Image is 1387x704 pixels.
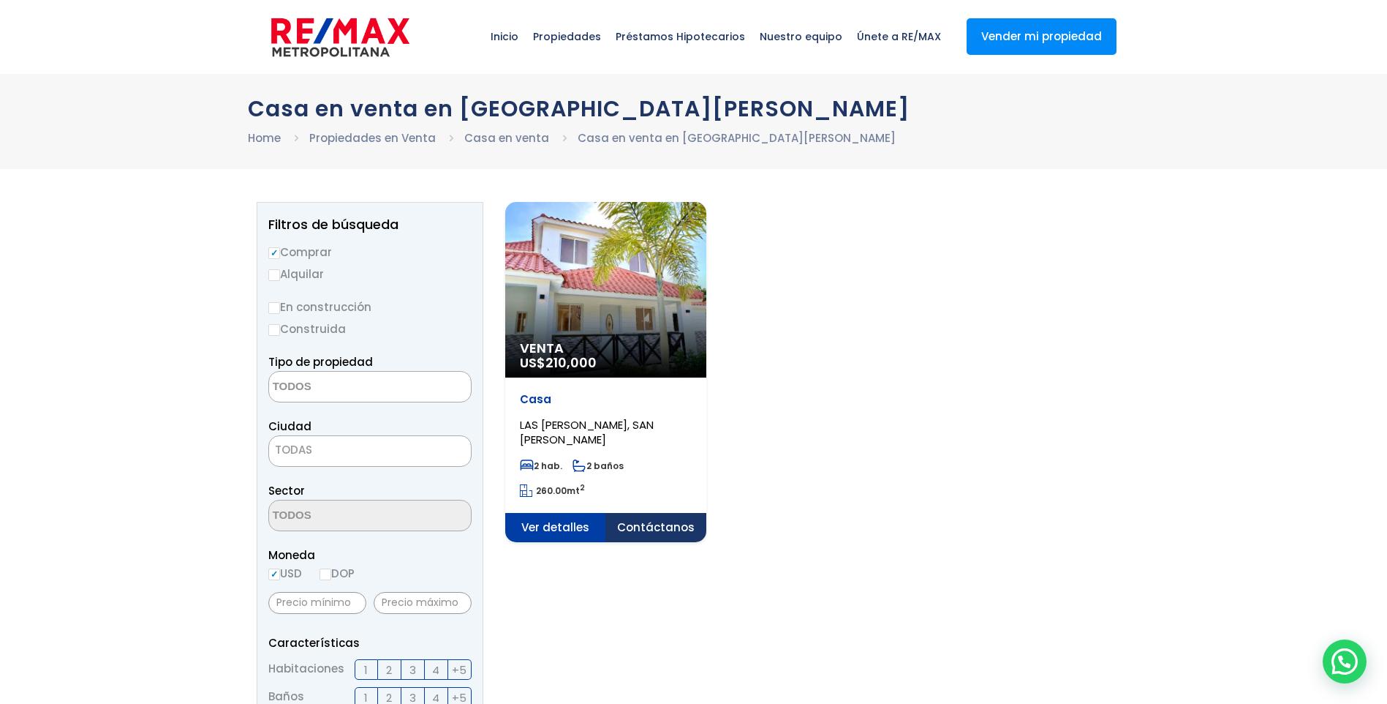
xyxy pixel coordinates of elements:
[545,353,597,372] span: 210,000
[520,417,654,447] span: LAS [PERSON_NAME], SAN [PERSON_NAME]
[520,353,597,372] span: US$
[268,546,472,564] span: Moneda
[520,341,692,356] span: Venta
[268,269,280,281] input: Alquilar
[483,15,526,59] span: Inicio
[248,96,1140,121] h1: Casa en venta en [GEOGRAPHIC_DATA][PERSON_NAME]
[536,484,567,497] span: 260.00
[578,129,896,147] li: Casa en venta en [GEOGRAPHIC_DATA][PERSON_NAME]
[268,569,280,580] input: USD
[409,661,416,679] span: 3
[967,18,1116,55] a: Vender mi propiedad
[268,354,373,370] span: Tipo de propiedad
[268,592,366,614] input: Precio mínimo
[526,15,608,59] span: Propiedades
[608,15,752,59] span: Préstamos Hipotecarios
[268,419,311,434] span: Ciudad
[605,513,706,542] span: Contáctanos
[268,659,344,680] span: Habitaciones
[452,661,466,679] span: +5
[268,483,305,498] span: Sector
[505,202,706,542] a: Venta US$210,000 Casa LAS [PERSON_NAME], SAN [PERSON_NAME] 2 hab. 2 baños 260.00mt2 Ver detalles ...
[464,130,549,146] a: Casa en venta
[269,372,411,403] textarea: Search
[505,513,606,542] span: Ver detalles
[269,501,411,532] textarea: Search
[520,460,562,472] span: 2 hab.
[268,435,472,467] span: TODAS
[320,564,355,583] label: DOP
[374,592,472,614] input: Precio máximo
[248,130,281,146] a: Home
[752,15,850,59] span: Nuestro equipo
[520,392,692,407] p: Casa
[275,442,312,457] span: TODAS
[268,217,472,232] h2: Filtros de búsqueda
[268,265,472,283] label: Alquilar
[309,130,436,146] a: Propiedades en Venta
[271,15,409,59] img: remax-metropolitana-logo
[580,482,585,493] sup: 2
[268,298,472,316] label: En construcción
[320,569,331,580] input: DOP
[268,243,472,261] label: Comprar
[268,320,472,338] label: Construida
[572,460,624,472] span: 2 baños
[364,661,368,679] span: 1
[268,302,280,314] input: En construcción
[268,634,472,652] p: Características
[269,440,471,460] span: TODAS
[268,247,280,259] input: Comprar
[520,484,585,497] span: mt
[386,661,392,679] span: 2
[850,15,948,59] span: Únete a RE/MAX
[268,564,302,583] label: USD
[432,661,439,679] span: 4
[268,324,280,336] input: Construida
